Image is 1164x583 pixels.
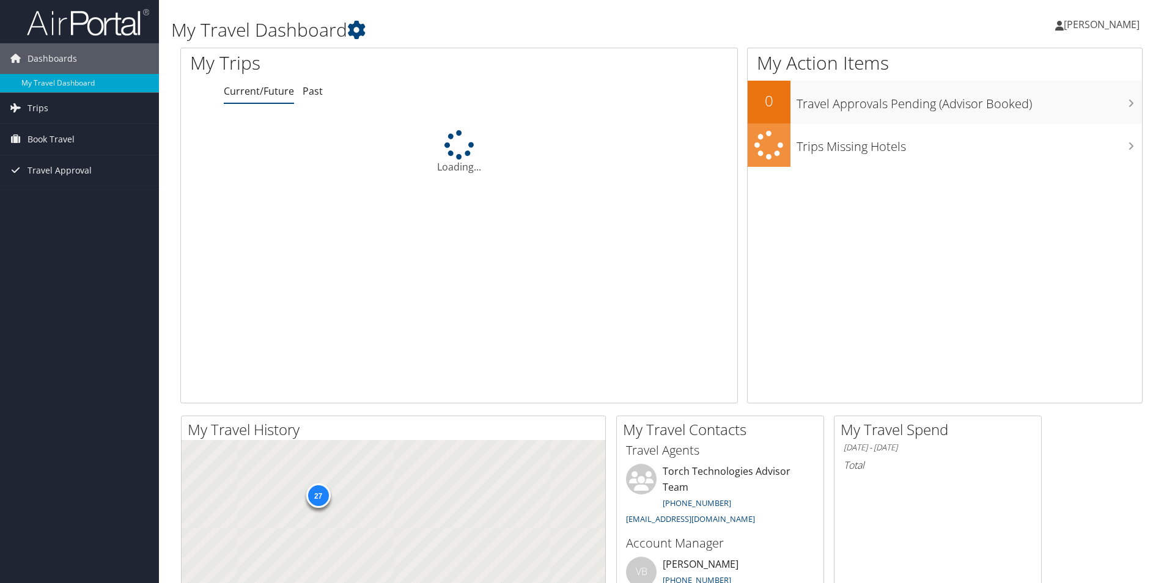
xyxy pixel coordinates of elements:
[181,130,737,174] div: Loading...
[844,458,1032,472] h6: Total
[171,17,825,43] h1: My Travel Dashboard
[28,43,77,74] span: Dashboards
[28,155,92,186] span: Travel Approval
[303,84,323,98] a: Past
[841,419,1041,440] h2: My Travel Spend
[663,497,731,508] a: [PHONE_NUMBER]
[190,50,496,76] h1: My Trips
[748,90,790,111] h2: 0
[748,81,1142,123] a: 0Travel Approvals Pending (Advisor Booked)
[844,442,1032,453] h6: [DATE] - [DATE]
[797,89,1142,112] h3: Travel Approvals Pending (Advisor Booked)
[27,8,149,37] img: airportal-logo.png
[748,50,1142,76] h1: My Action Items
[306,483,330,508] div: 27
[224,84,294,98] a: Current/Future
[623,419,823,440] h2: My Travel Contacts
[748,123,1142,167] a: Trips Missing Hotels
[626,535,814,552] h3: Account Manager
[188,419,605,440] h2: My Travel History
[28,124,75,155] span: Book Travel
[620,464,820,529] li: Torch Technologies Advisor Team
[1055,6,1152,43] a: [PERSON_NAME]
[28,93,48,123] span: Trips
[626,442,814,459] h3: Travel Agents
[797,132,1142,155] h3: Trips Missing Hotels
[626,513,755,524] a: [EMAIL_ADDRESS][DOMAIN_NAME]
[1064,18,1140,31] span: [PERSON_NAME]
